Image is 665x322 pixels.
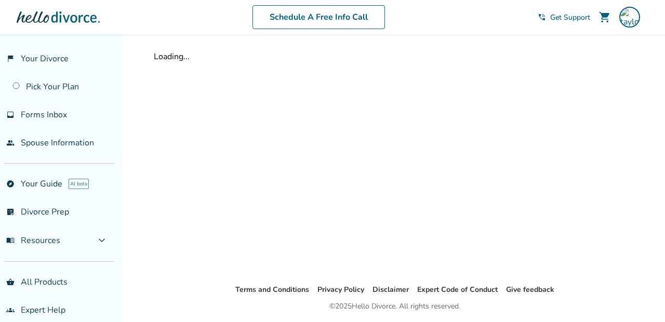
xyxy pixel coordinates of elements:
span: inbox [6,111,15,119]
div: © 2025 Hello Divorce. All rights reserved. [329,300,460,313]
span: expand_more [96,234,108,247]
span: people [6,139,15,147]
a: Privacy Policy [317,285,364,294]
span: AI beta [69,179,89,189]
span: Resources [6,235,60,246]
span: list_alt_check [6,208,15,216]
img: taylormoon1214@gmail.com [619,7,640,28]
span: Forms Inbox [21,109,67,120]
a: Schedule A Free Info Call [252,5,385,29]
span: shopping_basket [6,278,15,286]
span: phone_in_talk [538,13,546,21]
span: groups [6,306,15,314]
a: Terms and Conditions [235,285,309,294]
span: shopping_cart [598,11,611,23]
span: Get Support [550,12,590,22]
a: Expert Code of Conduct [417,285,498,294]
a: phone_in_talkGet Support [538,12,590,22]
li: Disclaimer [373,284,409,296]
span: menu_book [6,236,15,245]
span: flag_2 [6,55,15,63]
div: Loading... [154,51,636,62]
li: Give feedback [506,284,554,296]
span: explore [6,180,15,188]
